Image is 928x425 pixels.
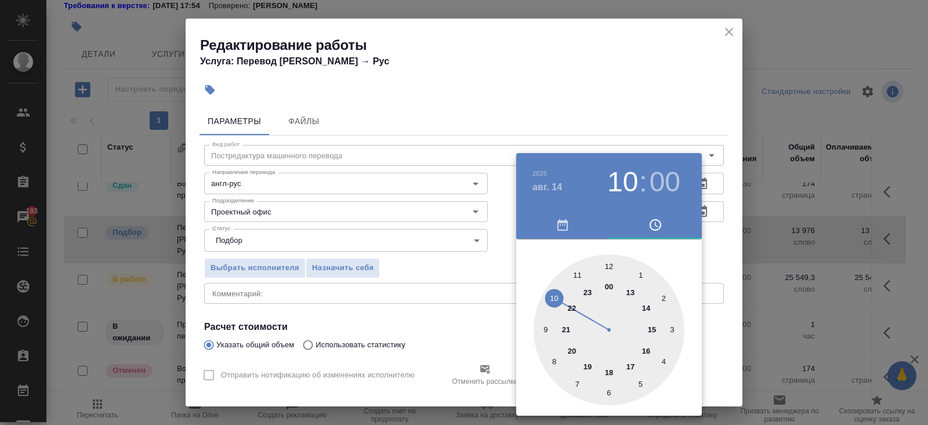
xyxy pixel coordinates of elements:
button: 00 [650,166,680,198]
button: 2025 [532,170,547,177]
h3: : [639,166,647,198]
button: 10 [607,166,638,198]
button: авг. 14 [532,180,562,194]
